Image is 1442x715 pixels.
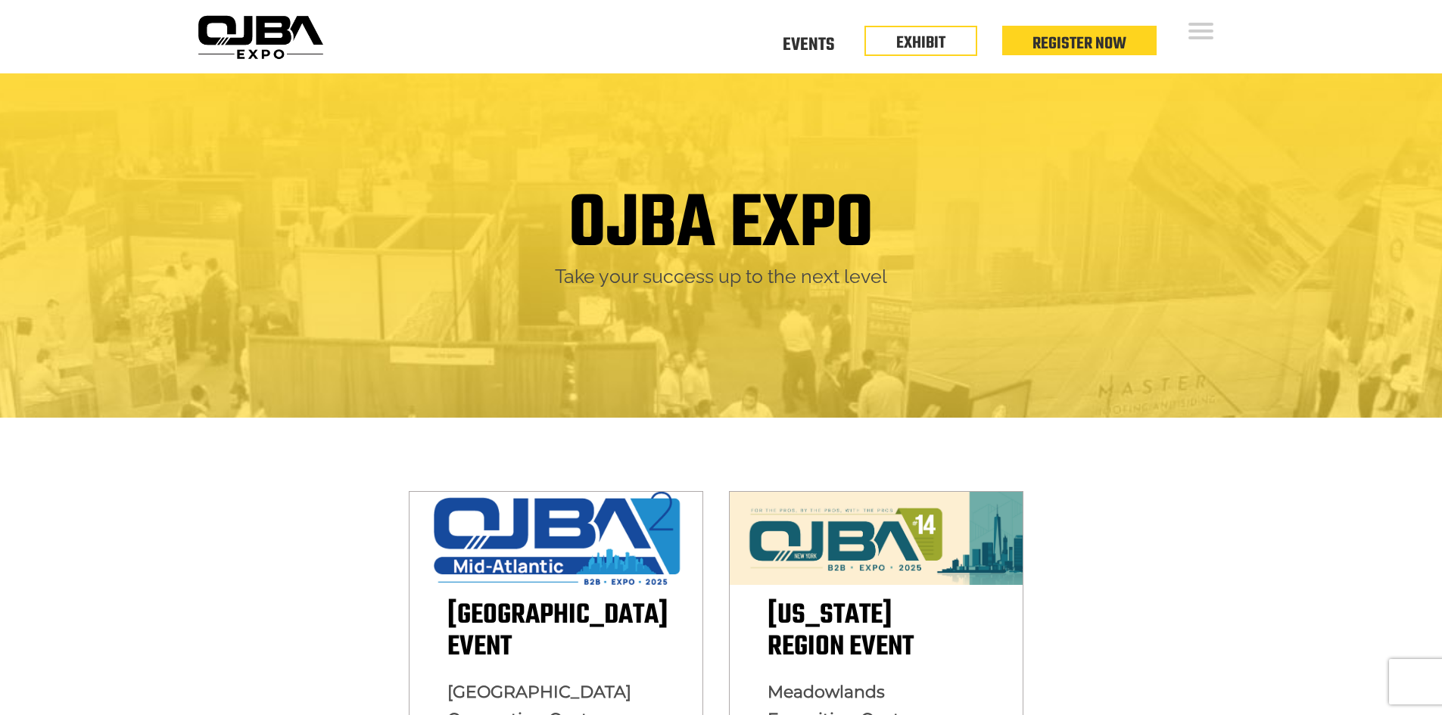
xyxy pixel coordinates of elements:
span: [GEOGRAPHIC_DATA] Event [447,594,668,669]
h1: OJBA EXPO [568,187,874,264]
h2: Take your success up to the next level [203,264,1240,289]
a: EXHIBIT [896,30,945,56]
a: Register Now [1032,31,1126,57]
span: [US_STATE] Region Event [768,594,914,669]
